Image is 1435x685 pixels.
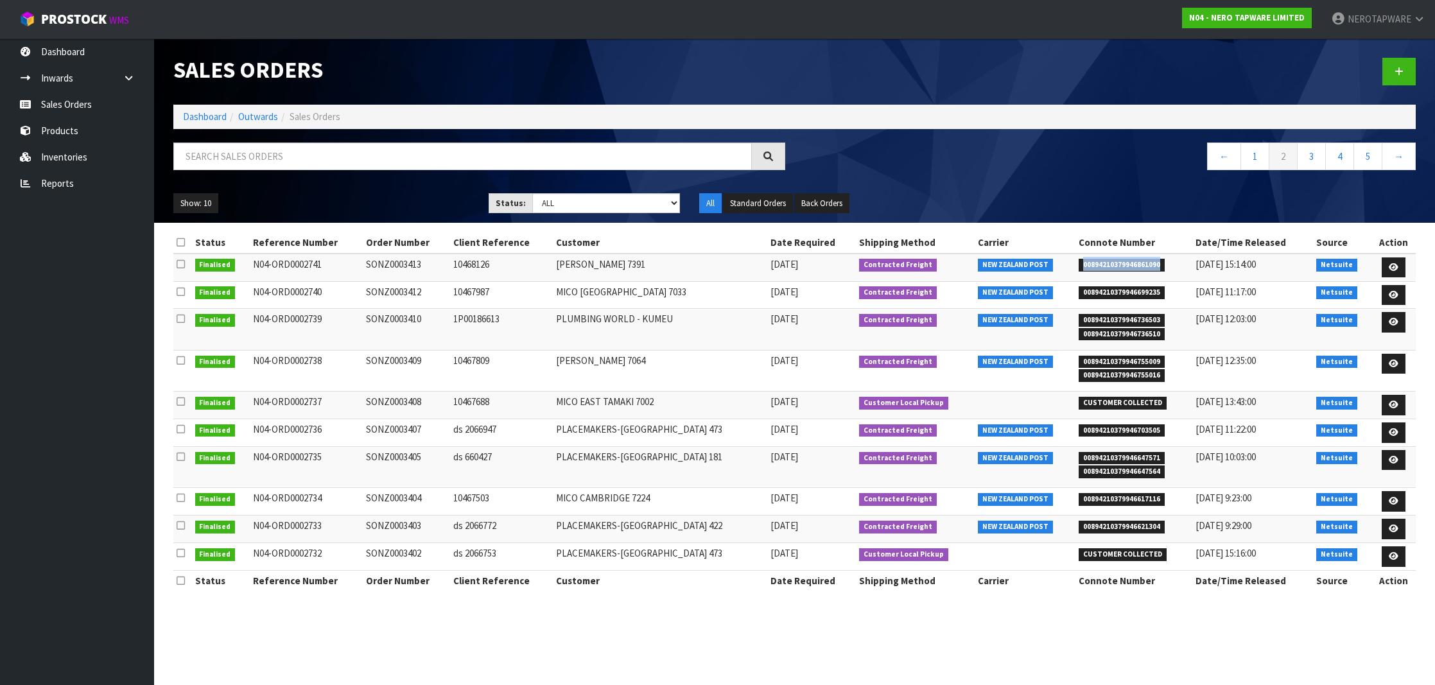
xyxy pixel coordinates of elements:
th: Reference Number [250,232,363,253]
span: Customer Local Pickup [859,397,948,410]
th: Date Required [767,571,856,591]
span: 00894210379946647564 [1079,465,1165,478]
td: MICO EAST TAMAKI 7002 [553,392,767,419]
span: NEW ZEALAND POST [978,452,1053,465]
span: Contracted Freight [859,286,937,299]
th: Shipping Method [856,571,975,591]
th: Status [192,571,250,591]
td: SONZ0003410 [363,309,450,350]
td: 10467987 [450,281,553,309]
a: Outwards [238,110,278,123]
span: [DATE] [770,395,798,408]
a: 2 [1269,143,1298,170]
span: [DATE] [770,286,798,298]
th: Carrier [975,232,1075,253]
span: [DATE] 13:43:00 [1196,395,1256,408]
th: Source [1313,232,1371,253]
span: CUSTOMER COLLECTED [1079,397,1167,410]
td: 1P00186613 [450,309,553,350]
span: ProStock [41,11,107,28]
th: Date/Time Released [1192,232,1313,253]
th: Order Number [363,571,450,591]
span: [DATE] 15:14:00 [1196,258,1256,270]
td: 10467809 [450,350,553,391]
td: SONZ0003407 [363,419,450,447]
span: [DATE] [770,547,798,559]
th: Customer [553,571,767,591]
span: [DATE] 11:22:00 [1196,423,1256,435]
nav: Page navigation [804,143,1416,174]
span: NEW ZEALAND POST [978,259,1053,272]
th: Carrier [975,571,1075,591]
span: [DATE] [770,423,798,435]
td: N04-ORD0002733 [250,516,363,543]
span: Contracted Freight [859,259,937,272]
span: 00894210379946699235 [1079,286,1165,299]
th: Action [1372,232,1416,253]
td: ds 2066753 [450,543,553,571]
td: [PERSON_NAME] 7391 [553,254,767,281]
th: Reference Number [250,571,363,591]
span: [DATE] 11:17:00 [1196,286,1256,298]
td: SONZ0003409 [363,350,450,391]
span: Netsuite [1316,356,1357,369]
a: Dashboard [183,110,227,123]
span: Finalised [195,314,236,327]
th: Customer [553,232,767,253]
span: [DATE] [770,313,798,325]
th: Action [1372,571,1416,591]
td: SONZ0003403 [363,516,450,543]
th: Client Reference [450,232,553,253]
button: Back Orders [794,193,849,214]
td: MICO CAMBRIDGE 7224 [553,488,767,516]
a: → [1382,143,1416,170]
th: Date/Time Released [1192,571,1313,591]
td: N04-ORD0002739 [250,309,363,350]
td: ds 660427 [450,446,553,487]
span: 00894210379946861090 [1079,259,1165,272]
span: [DATE] [770,451,798,463]
span: Netsuite [1316,521,1357,533]
td: N04-ORD0002735 [250,446,363,487]
td: MICO [GEOGRAPHIC_DATA] 7033 [553,281,767,309]
span: Netsuite [1316,493,1357,506]
span: Netsuite [1316,286,1357,299]
td: PLACEMAKERS-[GEOGRAPHIC_DATA] 181 [553,446,767,487]
span: [DATE] 15:16:00 [1196,547,1256,559]
span: Finalised [195,548,236,561]
span: Finalised [195,356,236,369]
button: Standard Orders [723,193,793,214]
span: Finalised [195,493,236,506]
span: Netsuite [1316,259,1357,272]
span: Finalised [195,259,236,272]
span: NEW ZEALAND POST [978,356,1053,369]
a: 1 [1240,143,1269,170]
td: 10467688 [450,392,553,419]
td: N04-ORD0002734 [250,488,363,516]
span: Finalised [195,286,236,299]
span: [DATE] 12:35:00 [1196,354,1256,367]
span: [DATE] 9:29:00 [1196,519,1251,532]
span: Finalised [195,452,236,465]
td: PLUMBING WORLD - KUMEU [553,309,767,350]
td: SONZ0003412 [363,281,450,309]
td: N04-ORD0002732 [250,543,363,571]
span: NEROTAPWARE [1348,13,1411,25]
a: 3 [1297,143,1326,170]
span: 00894210379946621304 [1079,521,1165,533]
span: [DATE] [770,492,798,504]
span: Contracted Freight [859,521,937,533]
span: NEW ZEALAND POST [978,424,1053,437]
span: Finalised [195,424,236,437]
span: CUSTOMER COLLECTED [1079,548,1167,561]
span: 00894210379946647571 [1079,452,1165,465]
td: SONZ0003413 [363,254,450,281]
strong: N04 - NERO TAPWARE LIMITED [1189,12,1305,23]
span: [DATE] 12:03:00 [1196,313,1256,325]
span: [DATE] 9:23:00 [1196,492,1251,504]
button: Show: 10 [173,193,218,214]
td: N04-ORD0002737 [250,392,363,419]
span: Contracted Freight [859,356,937,369]
th: Source [1313,571,1371,591]
span: [DATE] 10:03:00 [1196,451,1256,463]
